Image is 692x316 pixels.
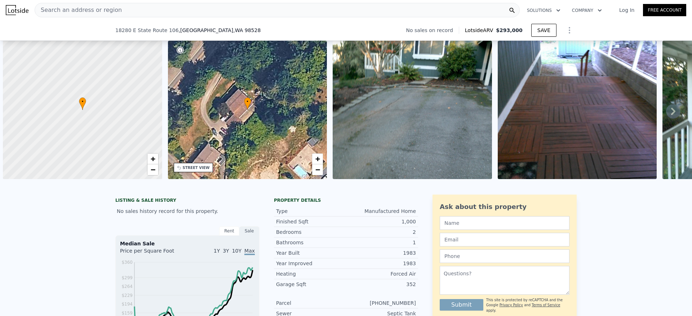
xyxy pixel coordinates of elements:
[219,226,239,236] div: Rent
[500,303,523,307] a: Privacy Policy
[79,97,86,110] div: •
[346,228,416,236] div: 2
[346,270,416,277] div: Forced Air
[115,197,259,205] div: LISTING & SALE HISTORY
[179,27,261,34] span: , [GEOGRAPHIC_DATA]
[121,311,133,316] tspan: $159
[346,299,416,307] div: [PHONE_NUMBER]
[498,41,657,179] img: Sale: null Parcel: 101298555
[346,260,416,267] div: 1983
[223,248,229,254] span: 3Y
[465,27,496,34] span: Lotside ARV
[346,281,416,288] div: 352
[121,302,133,307] tspan: $194
[312,153,323,164] a: Zoom in
[35,6,122,14] span: Search an address or region
[214,248,220,254] span: 1Y
[244,248,255,255] span: Max
[276,270,346,277] div: Heating
[315,165,320,174] span: −
[244,97,251,110] div: •
[276,260,346,267] div: Year Improved
[121,260,133,265] tspan: $360
[346,249,416,257] div: 1983
[121,275,133,280] tspan: $299
[346,239,416,246] div: 1
[79,98,86,105] span: •
[643,4,686,16] a: Free Account
[115,205,259,218] div: No sales history record for this property.
[532,303,560,307] a: Terms of Service
[440,249,569,263] input: Phone
[611,6,643,14] a: Log In
[566,4,608,17] button: Company
[406,27,459,34] div: No sales on record
[150,154,155,163] span: +
[496,27,523,33] span: $293,000
[150,165,155,174] span: −
[440,202,569,212] div: Ask about this property
[115,27,179,34] span: 18280 E State Route 106
[276,228,346,236] div: Bedrooms
[440,233,569,246] input: Email
[276,249,346,257] div: Year Built
[239,226,259,236] div: Sale
[486,298,569,313] div: This site is protected by reCAPTCHA and the Google and apply.
[276,299,346,307] div: Parcel
[276,281,346,288] div: Garage Sqft
[6,5,28,15] img: Lotside
[121,284,133,289] tspan: $264
[120,247,187,259] div: Price per Square Foot
[147,164,158,175] a: Zoom out
[276,218,346,225] div: Finished Sqft
[521,4,566,17] button: Solutions
[274,197,418,203] div: Property details
[232,248,241,254] span: 10Y
[244,98,251,105] span: •
[312,164,323,175] a: Zoom out
[233,27,261,33] span: , WA 98528
[562,23,577,37] button: Show Options
[346,218,416,225] div: 1,000
[333,41,492,179] img: Sale: null Parcel: 101298555
[183,165,210,170] div: STREET VIEW
[440,299,483,311] button: Submit
[440,216,569,230] input: Name
[315,154,320,163] span: +
[276,239,346,246] div: Bathrooms
[120,240,255,247] div: Median Sale
[531,24,556,37] button: SAVE
[147,153,158,164] a: Zoom in
[346,208,416,215] div: Manufactured Home
[276,208,346,215] div: Type
[121,293,133,298] tspan: $229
